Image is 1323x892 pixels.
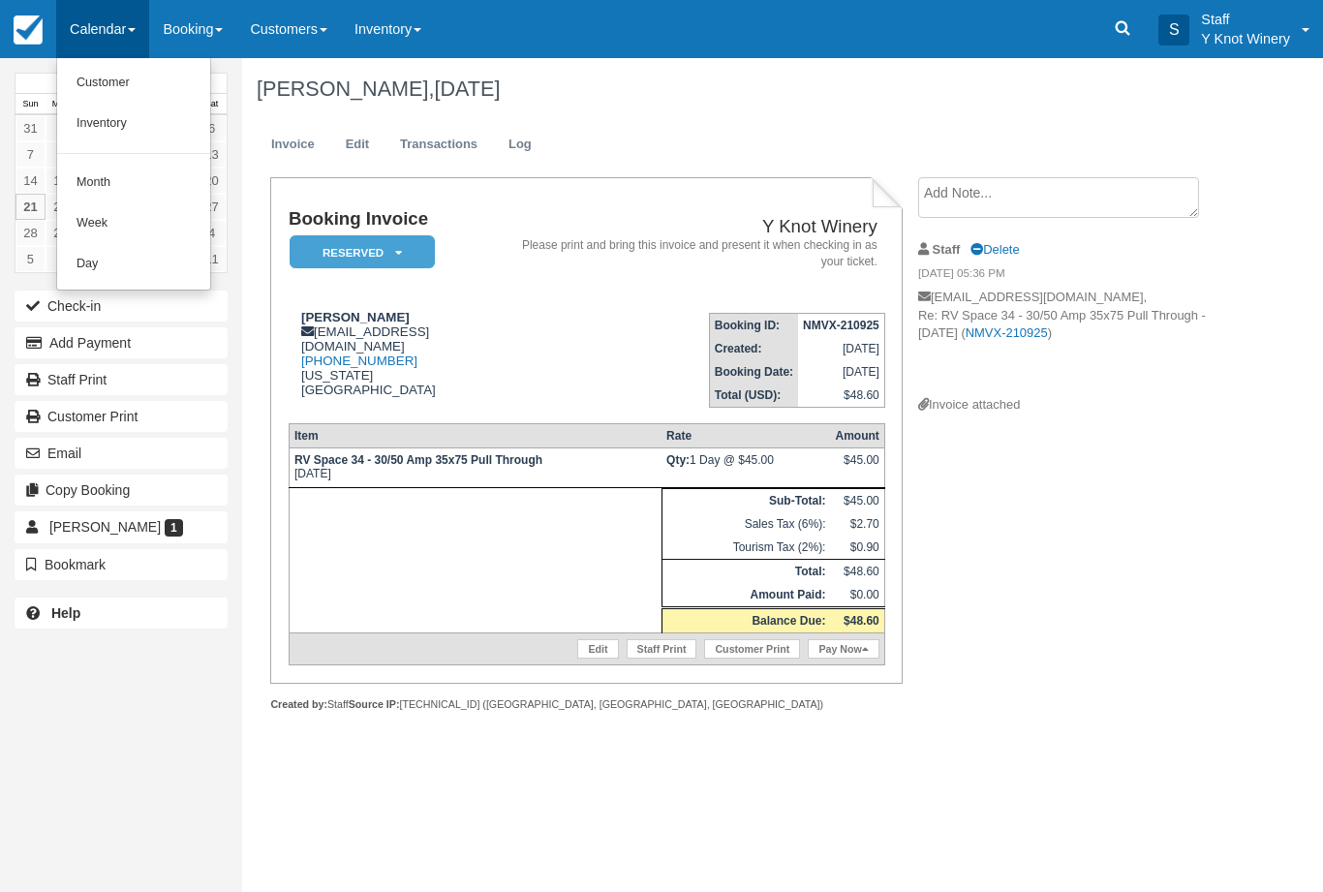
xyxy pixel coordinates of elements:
[56,58,211,291] ul: Calendar
[57,203,210,244] a: Week
[57,104,210,144] a: Inventory
[57,163,210,203] a: Month
[57,63,210,104] a: Customer
[57,244,210,285] a: Day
